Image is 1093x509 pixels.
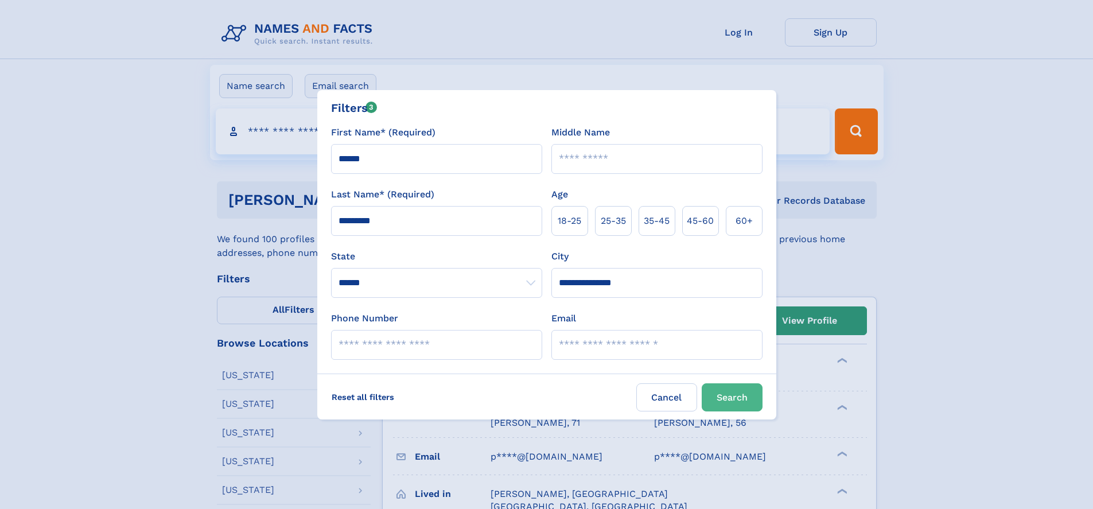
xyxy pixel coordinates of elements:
span: 25‑35 [601,214,626,228]
div: Filters [331,99,378,116]
label: Age [551,188,568,201]
label: Reset all filters [324,383,402,411]
span: 60+ [736,214,753,228]
label: Middle Name [551,126,610,139]
label: State [331,250,542,263]
label: First Name* (Required) [331,126,435,139]
span: 35‑45 [644,214,670,228]
label: Phone Number [331,312,398,325]
button: Search [702,383,763,411]
label: City [551,250,569,263]
span: 45‑60 [687,214,714,228]
label: Cancel [636,383,697,411]
span: 18‑25 [558,214,581,228]
label: Last Name* (Required) [331,188,434,201]
label: Email [551,312,576,325]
